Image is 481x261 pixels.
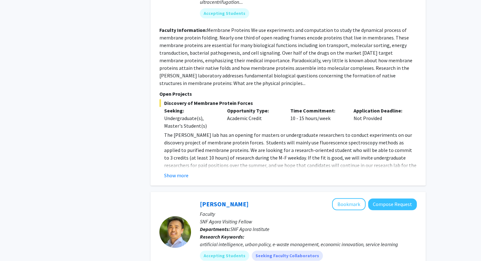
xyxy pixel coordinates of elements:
div: Undergraduate(s), Master's Student(s) [164,114,218,130]
p: Seeking: [164,107,218,114]
mat-chip: Accepting Students [200,251,249,261]
span: SNF Agora Institute [230,226,269,232]
p: The [PERSON_NAME] lab has an opening for masters or undergraduate researchers to conduct experime... [164,131,417,184]
button: Add David Park to Bookmarks [332,198,366,210]
p: Application Deadline: [354,107,407,114]
p: SNF Agora Visiting Fellow [200,218,417,225]
a: [PERSON_NAME] [200,200,249,208]
b: Departments: [200,226,230,232]
iframe: Chat [5,233,27,256]
mat-chip: Accepting Students [200,8,249,18]
p: Time Commitment: [290,107,344,114]
span: Discovery of Membrane Protein Forces [159,99,417,107]
fg-read-more: Membrane Proteins We use experiments and computation to study the dynamical process of membrane p... [159,27,412,86]
b: Research Keywords: [200,234,244,240]
div: Not Provided [349,107,412,130]
p: Faculty [200,210,417,218]
button: Show more [164,172,188,179]
b: Faculty Information: [159,27,207,33]
p: Open Projects [159,90,417,98]
div: Academic Credit [222,107,286,130]
p: Opportunity Type: [227,107,281,114]
mat-chip: Seeking Faculty Collaborators [252,251,323,261]
div: 10 - 15 hours/week [286,107,349,130]
div: artificial intelligence, urban policy, e-waste management, economic innovation, service learning [200,240,417,248]
button: Compose Request to David Park [368,198,417,210]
